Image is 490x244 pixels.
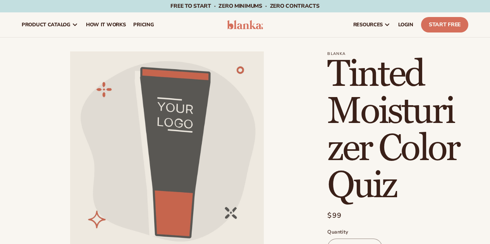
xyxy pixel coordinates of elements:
a: resources [349,12,394,37]
span: product catalog [22,22,70,28]
p: Blanka [327,51,468,56]
span: How It Works [86,22,126,28]
span: Free to start · ZERO minimums · ZERO contracts [170,2,319,10]
h1: Tinted Moisturizer Color Quiz [327,56,468,205]
a: product catalog [18,12,82,37]
a: How It Works [82,12,130,37]
span: $99 [327,210,342,221]
span: resources [353,22,383,28]
span: pricing [133,22,154,28]
a: Start Free [421,17,468,32]
img: logo [227,20,263,29]
a: LOGIN [394,12,417,37]
a: pricing [129,12,158,37]
label: Quantity [327,229,468,236]
span: LOGIN [398,22,413,28]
